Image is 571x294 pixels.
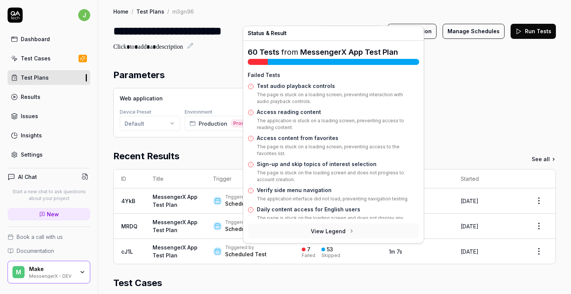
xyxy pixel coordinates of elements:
[461,248,478,255] time: [DATE]
[8,233,90,241] a: Book a call with us
[153,219,198,233] a: MessengerX App Test Plan
[257,187,332,193] a: Verify side menu navigation
[78,9,90,21] span: j
[21,74,49,82] div: Test Plans
[131,8,133,15] div: /
[453,169,522,188] th: Started
[29,266,74,272] div: Make
[21,93,40,101] div: Results
[17,233,63,241] span: Book a call with us
[8,70,90,85] a: Test Plans
[29,272,74,279] div: MessengerX - DEV
[120,116,180,131] button: Default
[389,248,402,255] time: 1m 7s
[230,119,261,128] span: Production
[8,51,90,66] a: Test Cases
[248,48,279,57] span: 60 Tests
[532,155,556,163] a: See all
[205,169,294,188] th: Trigger
[257,206,360,212] a: Daily content access for English users
[113,149,179,163] h2: Recent Results
[199,120,227,128] span: Production
[120,109,151,115] label: Device Preset
[21,151,43,159] div: Settings
[136,8,164,15] a: Test Plans
[300,48,398,57] a: MessengerX App Test Plan
[21,131,42,139] div: Insights
[257,109,321,115] a: Access reading content
[114,169,145,188] th: ID
[18,173,37,181] h4: AI Chat
[47,210,59,218] span: New
[21,54,51,62] div: Test Cases
[281,48,298,57] span: from
[12,266,25,278] span: M
[257,169,419,186] p: The page is stuck on the loading screen and does not progress to account creation.
[121,248,133,255] a: cJ1L
[257,117,419,134] p: The application is stuck on a loading screen, preventing access to reading content.
[21,35,50,43] div: Dashboard
[248,223,419,239] button: View Legend
[225,194,267,200] div: Triggered by
[257,215,419,231] p: The page is stuck on the loading screen and does not display any content.
[8,147,90,162] a: Settings
[121,223,137,229] a: MRDQ
[248,68,419,79] h4: Failed Tests
[8,109,90,123] a: Issues
[167,8,169,15] div: /
[225,219,267,225] div: Triggered by
[302,253,315,258] div: Failed
[8,32,90,46] a: Dashboard
[225,251,267,258] div: Scheduled Test
[225,200,267,208] div: Scheduled Test
[145,169,205,188] th: Title
[387,24,437,39] button: API Integration
[153,194,198,208] a: MessengerX App Test Plan
[248,31,419,36] h4: Status & Result
[125,120,144,128] div: Default
[153,244,198,259] a: MessengerX App Test Plan
[120,94,163,102] span: Web application
[8,208,90,220] a: New
[321,253,340,258] div: Skipped
[8,89,90,104] a: Results
[113,8,128,15] a: Home
[443,24,505,39] button: Manage Schedules
[257,161,377,167] a: Sign-up and skip topics of interest selection
[172,8,194,15] div: m3gn96
[461,223,478,229] time: [DATE]
[78,8,90,23] button: j
[17,247,54,255] span: Documentation
[8,261,90,283] button: MMakeMessengerX - DEV
[257,91,419,108] p: The page is stuck on a loading screen, preventing interaction with audio playback controls.
[185,116,273,131] button: ProductionProduction
[8,128,90,143] a: Insights
[461,198,478,204] time: [DATE]
[121,198,135,204] a: 4YkB
[511,24,556,39] button: Run Tests
[8,247,90,255] a: Documentation
[257,135,338,141] a: Access content from favorites
[257,195,419,205] p: The application interface did not load, preventing navigation testing.
[225,245,267,251] div: Triggered by
[307,246,310,253] div: 7
[113,276,162,290] h2: Test Cases
[8,188,90,202] p: Start a new chat to ask questions about your project
[21,112,38,120] div: Issues
[113,68,165,82] h2: Parameters
[225,225,267,233] div: Scheduled Test
[185,109,212,115] label: Environment
[257,143,419,160] p: The page is stuck on a loading screen, preventing access to the favorites list.
[257,83,335,89] a: Test audio playback controls
[327,246,333,253] div: 53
